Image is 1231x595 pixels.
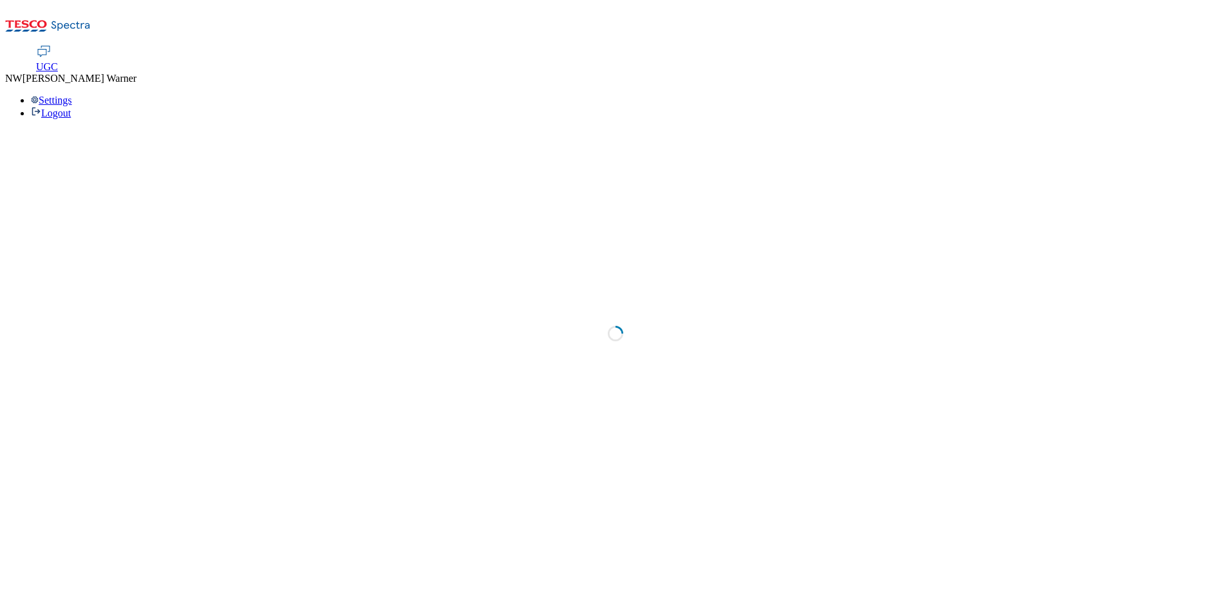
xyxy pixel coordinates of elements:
span: NW [5,73,23,84]
a: Settings [31,95,72,106]
a: UGC [36,46,58,73]
a: Logout [31,108,71,118]
span: [PERSON_NAME] Warner [23,73,137,84]
span: UGC [36,61,58,72]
